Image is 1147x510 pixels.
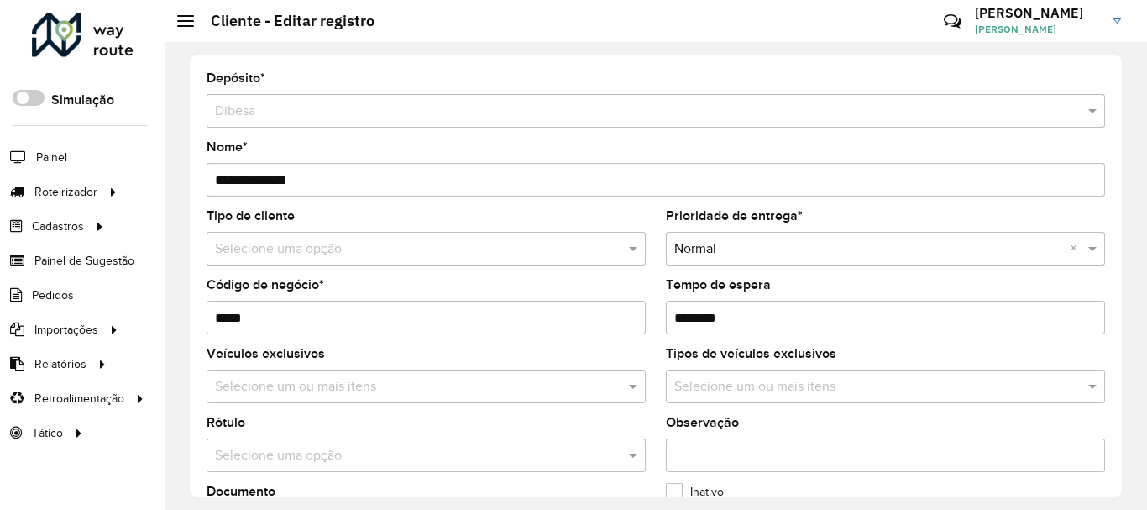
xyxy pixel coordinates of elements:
[207,275,324,295] label: Código de negócio
[666,275,771,295] label: Tempo de espera
[34,321,98,339] span: Importações
[207,413,245,433] label: Rótulo
[666,413,739,433] label: Observação
[34,252,134,270] span: Painel de Sugestão
[32,287,74,304] span: Pedidos
[666,344,836,364] label: Tipos de veículos exclusivos
[975,22,1101,37] span: [PERSON_NAME]
[34,355,86,373] span: Relatórios
[207,206,295,226] label: Tipo de cliente
[32,218,84,235] span: Cadastros
[51,90,114,110] label: Simulação
[935,3,971,39] a: Contato Rápido
[975,5,1101,21] h3: [PERSON_NAME]
[666,483,724,501] label: Inativo
[666,206,803,226] label: Prioridade de entrega
[34,183,97,201] span: Roteirizador
[207,481,275,502] label: Documento
[36,149,67,166] span: Painel
[207,68,265,88] label: Depósito
[207,137,248,157] label: Nome
[207,344,325,364] label: Veículos exclusivos
[1070,239,1084,259] span: Clear all
[32,424,63,442] span: Tático
[34,390,124,407] span: Retroalimentação
[194,12,374,30] h2: Cliente - Editar registro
